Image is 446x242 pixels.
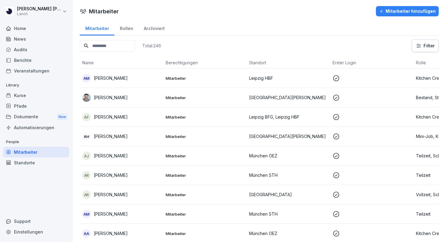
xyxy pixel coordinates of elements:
[82,74,91,82] div: AM
[412,40,438,52] button: Filter
[249,172,328,178] p: München STH
[94,114,128,120] p: [PERSON_NAME]
[94,211,128,217] p: [PERSON_NAME]
[3,55,69,66] a: Berichte
[163,57,247,69] th: Berechtigungen
[94,94,128,101] p: [PERSON_NAME]
[3,101,69,111] a: Pfade
[82,132,91,141] div: AH
[94,75,128,81] p: [PERSON_NAME]
[166,211,244,217] p: Mitarbeiter
[82,171,91,180] div: AR
[138,20,170,35] a: Archiviert
[249,114,328,120] p: Leipzig BFG, Leipzig HBF
[80,57,163,69] th: Name
[249,211,328,217] p: München STH
[3,66,69,76] a: Veranstaltungen
[3,216,69,227] div: Support
[82,210,91,218] div: AM
[80,20,114,35] a: Mitarbeiter
[94,230,128,237] p: [PERSON_NAME]
[82,190,91,199] div: AR
[3,80,69,90] p: Library
[3,147,69,157] a: Mitarbeiter
[3,122,69,133] a: Automatisierungen
[57,113,67,120] div: New
[166,153,244,159] p: Mitarbeiter
[249,191,328,198] p: [GEOGRAPHIC_DATA]
[249,133,328,139] p: [GEOGRAPHIC_DATA][PERSON_NAME]
[17,6,61,12] p: [PERSON_NAME] [PERSON_NAME]
[94,172,128,178] p: [PERSON_NAME]
[94,191,128,198] p: [PERSON_NAME]
[249,230,328,237] p: München OEZ
[416,43,435,49] div: Filter
[114,20,138,35] a: Rollen
[82,93,91,102] img: cp97czd9e13kg1ytt0id7140.png
[3,157,69,168] a: Standorte
[82,152,91,160] div: AJ
[166,192,244,197] p: Mitarbeiter
[94,133,128,139] p: [PERSON_NAME]
[82,113,91,121] div: AF
[3,34,69,44] a: News
[3,111,69,123] a: DokumenteNew
[3,90,69,101] a: Kurse
[17,12,61,16] p: Lanch
[166,95,244,100] p: Mitarbeiter
[3,44,69,55] a: Audits
[166,173,244,178] p: Mitarbeiter
[3,23,69,34] a: Home
[376,6,439,16] button: Mitarbeiter hinzufügen
[330,57,414,69] th: Erster Login
[166,231,244,236] p: Mitarbeiter
[3,111,69,123] div: Dokumente
[249,153,328,159] p: München OEZ
[94,153,128,159] p: [PERSON_NAME]
[3,137,69,147] p: People
[249,75,328,81] p: Leipzig HBF
[166,134,244,139] p: Mitarbeiter
[3,227,69,237] a: Einstellungen
[379,8,436,15] div: Mitarbeiter hinzufügen
[82,229,91,238] div: AA
[166,76,244,81] p: Mitarbeiter
[166,114,244,120] p: Mitarbeiter
[89,7,119,15] h1: Mitarbeiter
[142,43,161,49] p: Total: 246
[249,94,328,101] p: [GEOGRAPHIC_DATA][PERSON_NAME]
[247,57,330,69] th: Standort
